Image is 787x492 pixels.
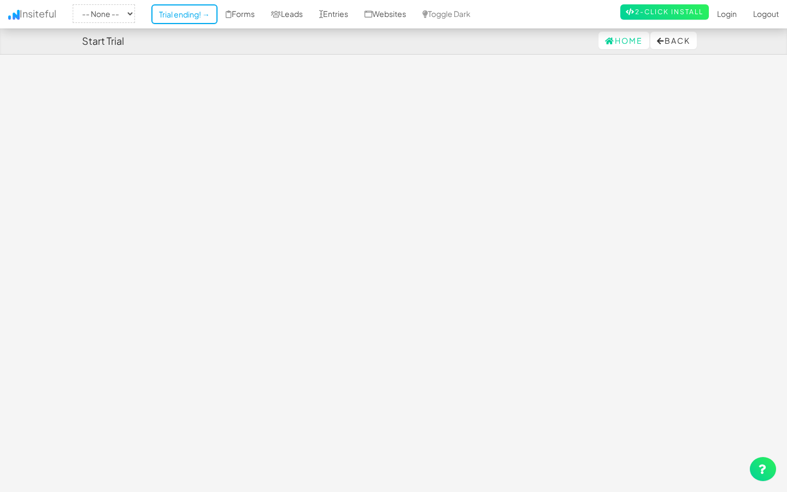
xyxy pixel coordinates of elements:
[620,4,709,20] a: 2-Click Install
[8,10,20,20] img: icon.png
[650,32,697,49] button: Back
[151,4,218,24] a: Trial ending! →
[598,32,649,49] a: Home
[82,36,124,46] h4: Start Trial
